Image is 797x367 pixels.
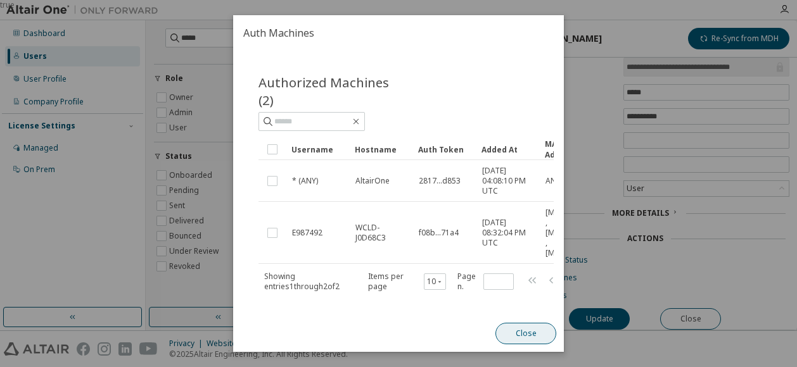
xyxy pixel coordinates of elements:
span: 2817...d853 [419,176,461,186]
div: Username [291,139,345,159]
span: [MAC_ADDRESS] , [MAC_ADDRESS] , [MAC_ADDRESS] [545,208,604,258]
div: MAC Addresses [545,139,598,160]
span: Items per page [368,271,446,292]
div: Hostname [355,139,408,159]
span: [DATE] 08:32:04 PM UTC [482,218,534,248]
span: Showing entries 1 through 2 of 2 [264,271,340,292]
span: AltairOne [355,176,390,186]
div: Auth Token [418,139,471,159]
button: Close [495,323,556,344]
span: E987492 [292,228,322,238]
span: Authorized Machines (2) [258,73,403,109]
span: WCLD-J0D68C3 [355,223,407,243]
span: * (ANY) [292,176,318,186]
h2: Auth Machines [233,15,564,51]
div: Added At [481,139,535,159]
span: f08b...71a4 [419,228,459,238]
span: Page n. [457,271,514,292]
button: 10 [427,277,443,287]
span: ANYHOST [545,176,582,186]
span: [DATE] 04:08:10 PM UTC [482,166,534,196]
